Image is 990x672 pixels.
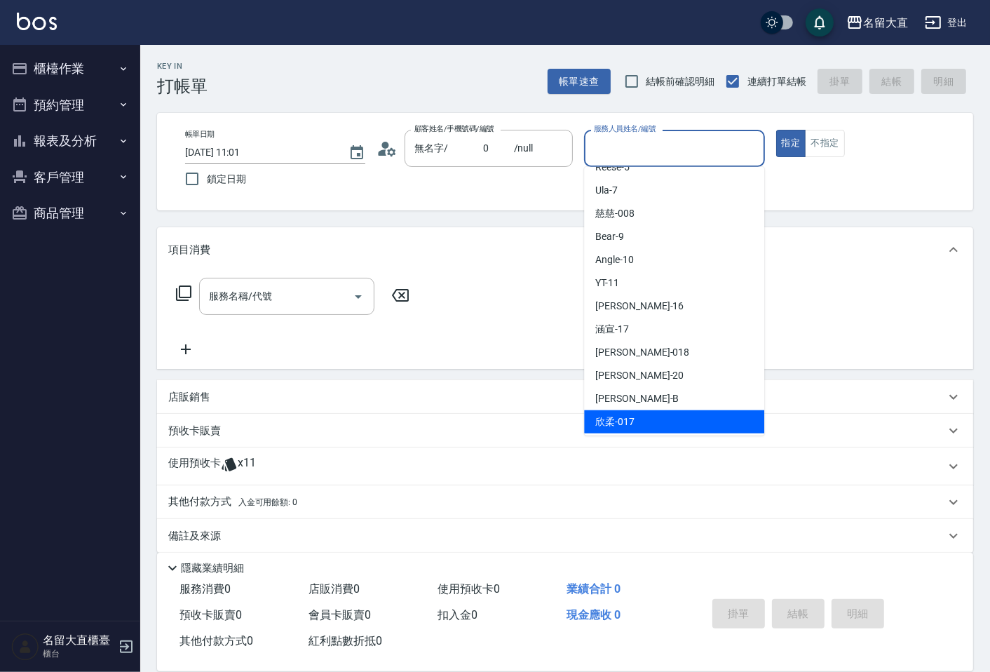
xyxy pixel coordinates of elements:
[185,129,215,140] label: 帳單日期
[157,62,208,71] h2: Key In
[6,159,135,196] button: 客戶管理
[43,633,114,647] h5: 名留大直櫃臺
[157,227,973,272] div: 項目消費
[595,183,618,198] span: Ula -7
[308,634,382,647] span: 紅利點數折抵 0
[207,172,246,187] span: 鎖定日期
[595,206,635,221] span: 慈慈 -008
[168,390,210,405] p: 店販銷售
[805,130,844,157] button: 不指定
[340,136,374,170] button: Choose date, selected date is 2025-09-16
[595,160,630,175] span: Reese -5
[11,633,39,661] img: Person
[168,456,221,477] p: 使用預收卡
[594,123,656,134] label: 服務人員姓名/編號
[179,608,242,621] span: 預收卡販賣 0
[438,608,477,621] span: 扣入金 0
[157,448,973,485] div: 使用預收卡x11
[595,276,619,290] span: YT -11
[595,299,684,314] span: [PERSON_NAME] -16
[43,647,114,660] p: 櫃台
[646,74,715,89] span: 結帳前確認明細
[179,582,231,596] span: 服務消費 0
[863,14,908,32] div: 名留大直
[238,456,256,477] span: x11
[157,519,973,553] div: 備註及來源
[6,51,135,87] button: 櫃檯作業
[238,497,298,507] span: 入金可用餘額: 0
[595,368,684,383] span: [PERSON_NAME] -20
[414,123,494,134] label: 顧客姓名/手機號碼/編號
[595,345,689,360] span: [PERSON_NAME] -018
[567,582,621,596] span: 業績合計 0
[806,8,834,36] button: save
[6,123,135,159] button: 報表及分析
[595,415,635,429] span: 欣柔 -017
[776,130,806,157] button: 指定
[567,608,621,621] span: 現金應收 0
[347,285,369,308] button: Open
[157,380,973,414] div: 店販銷售
[157,414,973,448] div: 預收卡販賣
[308,582,360,596] span: 店販消費 0
[17,13,57,30] img: Logo
[157,76,208,96] h3: 打帳單
[168,529,221,544] p: 備註及來源
[157,485,973,519] div: 其他付款方式入金可用餘額: 0
[595,322,629,337] span: 涵宣 -17
[747,74,806,89] span: 連續打單結帳
[595,253,634,267] span: Angle -10
[438,582,500,596] span: 使用預收卡 0
[548,69,611,95] button: 帳單速查
[168,495,297,510] p: 其他付款方式
[185,141,334,164] input: YYYY/MM/DD hh:mm
[595,229,624,244] span: Bear -9
[181,561,244,576] p: 隱藏業績明細
[841,8,914,37] button: 名留大直
[168,424,221,438] p: 預收卡販賣
[919,10,973,36] button: 登出
[6,195,135,231] button: 商品管理
[179,634,253,647] span: 其他付款方式 0
[6,87,135,123] button: 預約管理
[595,391,679,406] span: [PERSON_NAME] -B
[308,608,371,621] span: 會員卡販賣 0
[168,243,210,257] p: 項目消費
